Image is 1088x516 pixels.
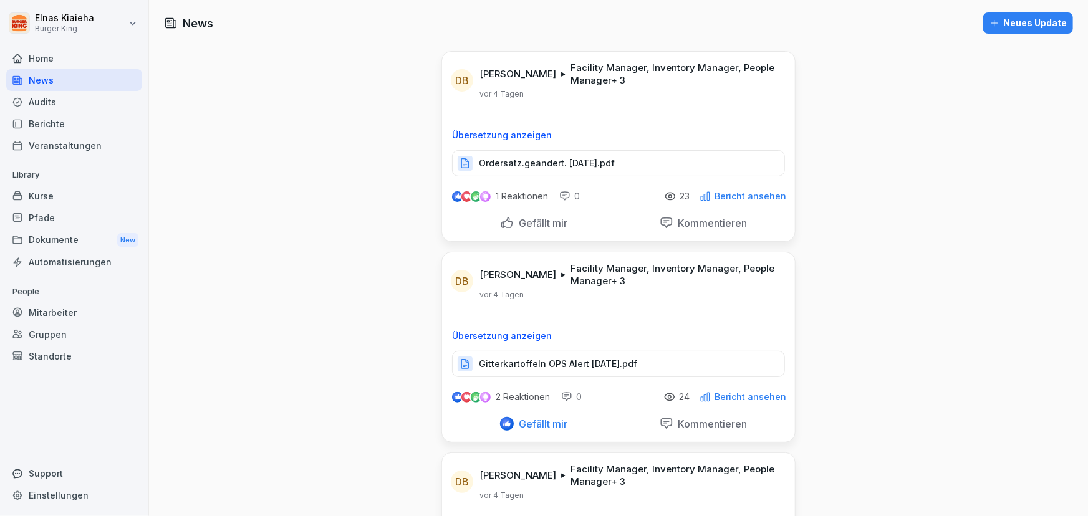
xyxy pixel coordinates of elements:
[496,191,548,201] p: 1 Reaktionen
[6,185,142,207] a: Kurse
[6,484,142,506] a: Einstellungen
[451,471,473,493] div: DB
[451,270,473,292] div: DB
[679,392,690,402] p: 24
[462,393,471,402] img: love
[673,217,748,229] p: Kommentieren
[6,282,142,302] p: People
[570,463,780,488] p: Facility Manager, Inventory Manager, People Manager + 3
[496,392,550,402] p: 2 Reaktionen
[6,302,142,323] a: Mitarbeiter
[6,251,142,273] a: Automatisierungen
[452,161,785,173] a: Ordersatz.geändert. [DATE].pdf
[480,191,491,202] img: inspiring
[6,91,142,113] a: Audits
[514,217,567,229] p: Gefällt mir
[479,157,615,170] p: Ordersatz.geändert. [DATE].pdf
[452,331,785,341] p: Übersetzung anzeigen
[480,391,491,403] img: inspiring
[570,262,780,287] p: Facility Manager, Inventory Manager, People Manager + 3
[6,345,142,367] a: Standorte
[117,233,138,247] div: New
[559,190,580,203] div: 0
[183,15,213,32] h1: News
[35,13,94,24] p: Elnas Kiaieha
[6,165,142,185] p: Library
[673,418,748,430] p: Kommentieren
[451,69,473,92] div: DB
[715,392,786,402] p: Bericht ansehen
[479,290,524,300] p: vor 4 Tagen
[570,62,780,87] p: Facility Manager, Inventory Manager, People Manager + 3
[453,392,463,402] img: like
[452,361,785,374] a: Gitterkartoffeln OPS Alert [DATE].pdf
[6,135,142,156] a: Veranstaltungen
[471,392,481,403] img: celebrate
[35,24,94,33] p: Burger King
[452,130,785,140] p: Übersetzung anzeigen
[462,192,471,201] img: love
[6,323,142,345] a: Gruppen
[715,191,786,201] p: Bericht ansehen
[983,12,1073,34] button: Neues Update
[479,490,524,500] p: vor 4 Tagen
[6,462,142,484] div: Support
[479,89,524,99] p: vor 4 Tagen
[6,207,142,229] a: Pfade
[6,47,142,69] a: Home
[6,229,142,252] a: DokumenteNew
[453,191,463,201] img: like
[479,68,556,80] p: [PERSON_NAME]
[989,16,1067,30] div: Neues Update
[6,229,142,252] div: Dokumente
[561,391,582,403] div: 0
[479,269,556,281] p: [PERSON_NAME]
[479,358,637,370] p: Gitterkartoffeln OPS Alert [DATE].pdf
[471,191,481,202] img: celebrate
[6,113,142,135] a: Berichte
[680,191,690,201] p: 23
[6,69,142,91] a: News
[514,418,567,430] p: Gefällt mir
[479,469,556,482] p: [PERSON_NAME]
